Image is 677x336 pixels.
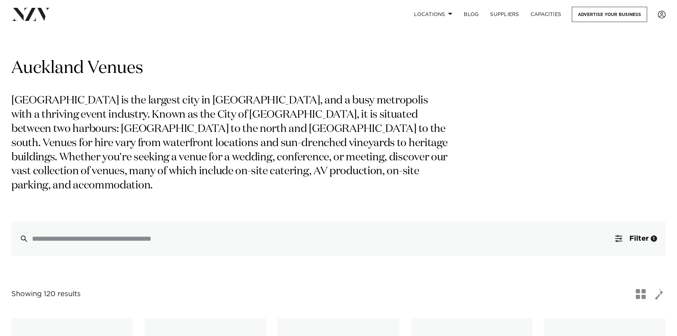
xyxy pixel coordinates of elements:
[572,7,647,22] a: Advertise your business
[651,235,657,242] div: 1
[11,289,81,300] div: Showing 120 results
[484,7,525,22] a: SUPPLIERS
[11,94,451,193] p: [GEOGRAPHIC_DATA] is the largest city in [GEOGRAPHIC_DATA], and a busy metropolis with a thriving...
[458,7,484,22] a: BLOG
[408,7,458,22] a: Locations
[11,57,666,80] h1: Auckland Venues
[607,222,666,256] button: Filter1
[629,235,649,242] span: Filter
[525,7,567,22] a: Capacities
[11,8,50,21] img: nzv-logo.png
